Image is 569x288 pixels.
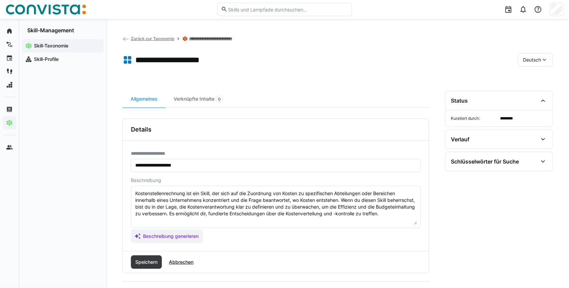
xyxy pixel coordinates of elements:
[122,91,166,107] div: Allgemeines
[131,178,161,183] span: Beschreibung
[131,255,162,269] button: Speichern
[166,91,231,107] div: Verknüpfte Inhalte
[451,97,468,104] div: Status
[451,116,498,121] span: Kuratiert durch:
[142,233,200,240] span: Beschreibung generieren
[131,36,174,41] span: Zurück zur Taxonomie
[451,136,469,143] div: Verlauf
[134,259,158,265] span: Speichern
[227,6,348,12] input: Skills und Lernpfade durchsuchen…
[122,36,174,41] a: Zurück zur Taxonomie
[168,259,194,265] span: Abbrechen
[165,255,198,269] button: Abbrechen
[523,57,541,63] span: Deutsch
[131,229,203,243] button: Beschreibung generieren
[218,97,221,102] span: 0
[131,126,151,133] h3: Details
[451,158,519,165] div: Schlüsselwörter für Suche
